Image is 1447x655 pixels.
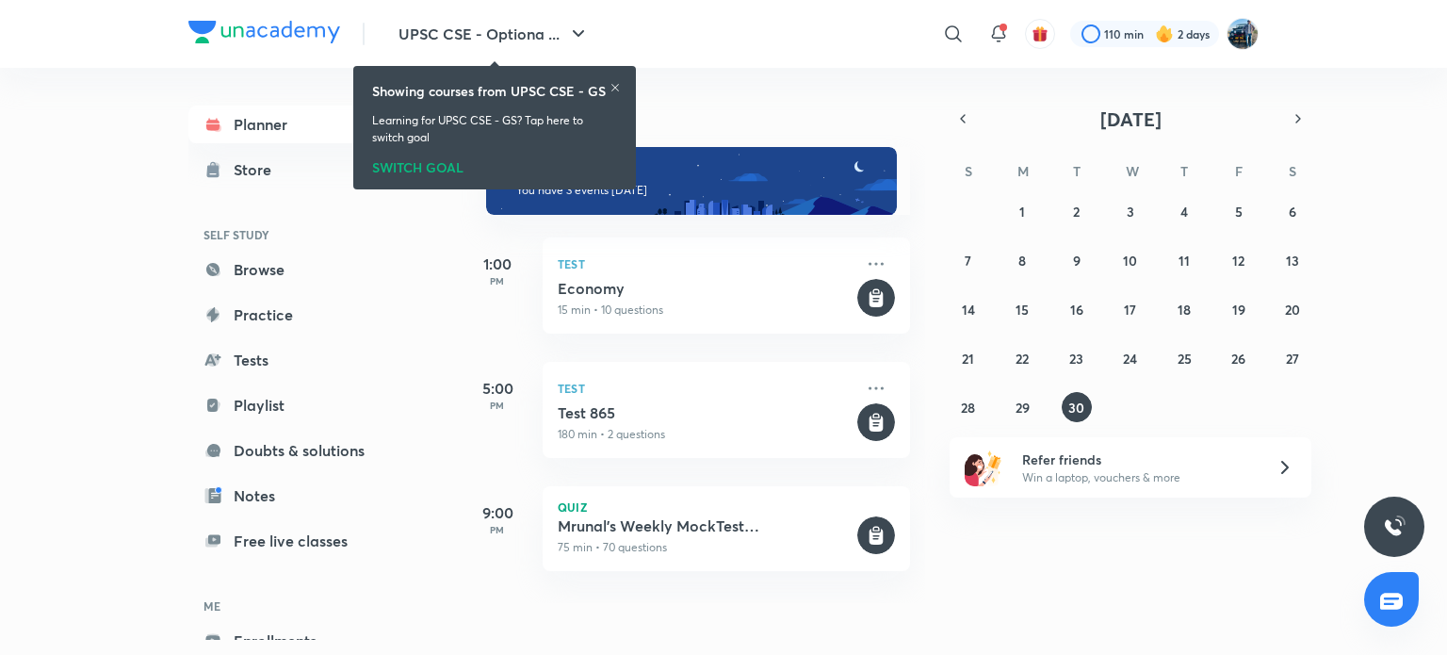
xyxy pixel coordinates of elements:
[965,449,1002,486] img: referral
[1019,203,1025,221] abbr: September 1, 2025
[460,253,535,275] h5: 1:00
[558,426,854,443] p: 180 min • 2 questions
[1062,196,1092,226] button: September 2, 2025
[1073,252,1081,270] abbr: September 9, 2025
[1127,203,1134,221] abbr: September 3, 2025
[460,275,535,287] p: PM
[1124,301,1136,319] abbr: September 17, 2025
[558,302,854,319] p: 15 min • 10 questions
[1285,301,1300,319] abbr: September 20, 2025
[1235,203,1243,221] abbr: September 5, 2025
[188,590,407,622] h6: ME
[976,106,1285,132] button: [DATE]
[1115,196,1146,226] button: September 3, 2025
[1277,294,1308,324] button: September 20, 2025
[1032,25,1049,42] img: avatar
[372,154,617,174] div: SWITCH GOAL
[1017,162,1029,180] abbr: Monday
[558,516,854,535] h5: Mrunal's Weekly MockTest Pillar3A_Import_Export_FDI_FPI
[1227,18,1259,50] img: I A S babu
[953,392,984,422] button: September 28, 2025
[1289,162,1296,180] abbr: Saturday
[1062,245,1092,275] button: September 9, 2025
[558,253,854,275] p: Test
[1169,343,1199,373] button: September 25, 2025
[1232,301,1245,319] abbr: September 19, 2025
[1115,245,1146,275] button: September 10, 2025
[1383,516,1406,538] img: ttu
[1025,19,1055,49] button: avatar
[962,350,974,368] abbr: September 21, 2025
[953,343,984,373] button: September 21, 2025
[188,251,407,288] a: Browse
[188,106,407,143] a: Planner
[1232,252,1244,270] abbr: September 12, 2025
[1062,294,1092,324] button: September 16, 2025
[1277,196,1308,226] button: September 6, 2025
[460,524,535,535] p: PM
[1073,162,1081,180] abbr: Tuesday
[234,158,283,181] div: Store
[1070,301,1083,319] abbr: September 16, 2025
[1224,294,1254,324] button: September 19, 2025
[558,279,854,298] h5: Economy
[1169,294,1199,324] button: September 18, 2025
[1235,162,1243,180] abbr: Friday
[372,81,606,101] h6: Showing courses from UPSC CSE - GS
[188,432,407,469] a: Doubts & solutions
[188,219,407,251] h6: SELF STUDY
[1224,245,1254,275] button: September 12, 2025
[1007,294,1037,324] button: September 15, 2025
[1289,203,1296,221] abbr: September 6, 2025
[965,252,971,270] abbr: September 7, 2025
[460,377,535,400] h5: 5:00
[372,112,617,146] p: Learning for UPSC CSE - GS? Tap here to switch goal
[188,386,407,424] a: Playlist
[1022,450,1254,469] h6: Refer friends
[1016,350,1029,368] abbr: September 22, 2025
[1180,162,1188,180] abbr: Thursday
[1007,392,1037,422] button: September 29, 2025
[460,400,535,411] p: PM
[1286,252,1299,270] abbr: September 13, 2025
[1069,350,1083,368] abbr: September 23, 2025
[1062,343,1092,373] button: September 23, 2025
[1231,350,1245,368] abbr: September 26, 2025
[1016,301,1029,319] abbr: September 15, 2025
[1007,196,1037,226] button: September 1, 2025
[1115,343,1146,373] button: September 24, 2025
[1179,252,1190,270] abbr: September 11, 2025
[558,539,854,556] p: 75 min • 70 questions
[1018,252,1026,270] abbr: September 8, 2025
[188,151,407,188] a: Store
[1022,469,1254,486] p: Win a laptop, vouchers & more
[188,522,407,560] a: Free live classes
[516,183,880,198] p: You have 3 events [DATE]
[188,296,407,334] a: Practice
[1007,245,1037,275] button: September 8, 2025
[1178,301,1191,319] abbr: September 18, 2025
[962,301,975,319] abbr: September 14, 2025
[1062,392,1092,422] button: September 30, 2025
[1286,350,1299,368] abbr: September 27, 2025
[1123,252,1137,270] abbr: September 10, 2025
[1126,162,1139,180] abbr: Wednesday
[1007,343,1037,373] button: September 22, 2025
[1016,399,1030,417] abbr: September 29, 2025
[1155,25,1174,43] img: streak
[1068,399,1084,417] abbr: September 30, 2025
[558,501,895,513] p: Quiz
[1277,245,1308,275] button: September 13, 2025
[1115,294,1146,324] button: September 17, 2025
[516,164,880,181] h6: Good evening, I
[558,377,854,400] p: Test
[1224,196,1254,226] button: September 5, 2025
[1224,343,1254,373] button: September 26, 2025
[953,294,984,324] button: September 14, 2025
[486,106,929,128] h4: [DATE]
[961,399,975,417] abbr: September 28, 2025
[188,21,340,48] a: Company Logo
[953,245,984,275] button: September 7, 2025
[188,21,340,43] img: Company Logo
[1180,203,1188,221] abbr: September 4, 2025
